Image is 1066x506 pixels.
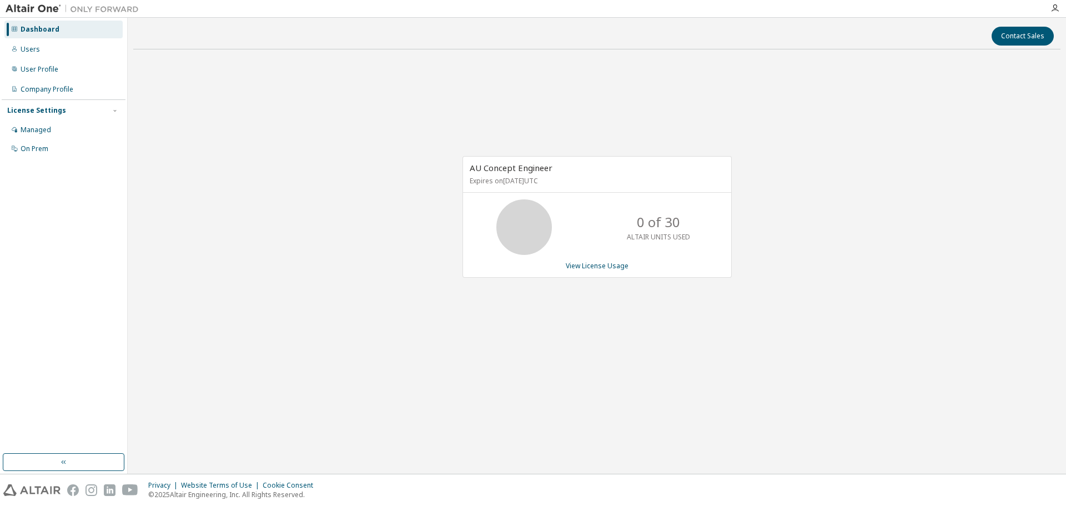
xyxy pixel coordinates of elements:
[3,484,61,496] img: altair_logo.svg
[122,484,138,496] img: youtube.svg
[67,484,79,496] img: facebook.svg
[148,490,320,499] p: © 2025 Altair Engineering, Inc. All Rights Reserved.
[21,65,58,74] div: User Profile
[627,232,690,242] p: ALTAIR UNITS USED
[637,213,680,232] p: 0 of 30
[6,3,144,14] img: Altair One
[21,144,48,153] div: On Prem
[263,481,320,490] div: Cookie Consent
[470,162,552,173] span: AU Concept Engineer
[104,484,115,496] img: linkedin.svg
[86,484,97,496] img: instagram.svg
[21,25,59,34] div: Dashboard
[21,45,40,54] div: Users
[470,176,722,186] p: Expires on [DATE] UTC
[566,261,628,270] a: View License Usage
[992,27,1054,46] button: Contact Sales
[181,481,263,490] div: Website Terms of Use
[7,106,66,115] div: License Settings
[21,85,73,94] div: Company Profile
[21,126,51,134] div: Managed
[148,481,181,490] div: Privacy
